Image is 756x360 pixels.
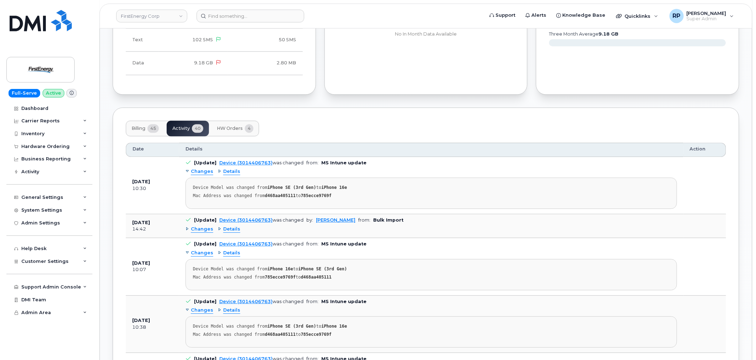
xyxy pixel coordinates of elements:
div: Mac Address was changed from to [193,275,670,280]
span: Alerts [532,12,547,19]
span: 45 [148,124,159,133]
b: [DATE] [132,220,150,225]
tspan: 9.18 GB [599,31,619,37]
span: Changes [191,226,213,233]
div: Mac Address was changed from to [193,193,670,198]
span: from: [306,160,318,165]
span: Details [223,250,240,256]
div: 14:42 [132,226,173,232]
span: Details [223,168,240,175]
div: Quicklinks [611,9,663,23]
div: was changed [219,160,304,165]
td: 50 SMS [228,28,303,52]
span: 102 SMS [192,37,213,42]
span: 9.18 GB [194,60,213,65]
strong: iPhone SE (3rd Gen) [298,266,347,271]
div: Device Model was changed from to [193,185,670,190]
text: three month average [549,31,619,37]
td: 2.80 MB [228,52,303,75]
a: Device (3014406763) [219,299,273,304]
span: from: [306,299,318,304]
div: Mac Address was changed from to [193,332,670,337]
b: Bulk Import [373,217,403,223]
div: Device Model was changed from to [193,324,670,329]
a: Support [485,8,521,22]
strong: iPhone 16e [321,185,347,190]
a: [PERSON_NAME] [316,217,355,223]
a: Device (3014406763) [219,217,273,223]
b: MS Intune update [321,299,366,304]
iframe: Messenger Launcher [725,329,751,355]
span: Details [223,226,240,233]
strong: iPhone SE (3rd Gen) [268,324,316,329]
strong: d468aa405111 [265,193,296,198]
span: 4 [245,124,253,133]
strong: d468aa405111 [301,275,332,280]
strong: 785ecce9769f [265,275,296,280]
strong: 785ecce9769f [301,193,332,198]
th: Action [683,143,726,157]
div: Ryan Partack [665,9,739,23]
a: Device (3014406763) [219,160,273,165]
input: Find something... [197,10,304,22]
span: Support [496,12,516,19]
b: [DATE] [132,179,150,184]
div: 10:07 [132,266,173,273]
b: [Update] [194,299,216,304]
span: Billing [132,126,145,131]
b: MS Intune update [321,241,366,247]
strong: iPhone SE (3rd Gen) [268,185,316,190]
strong: iPhone 16e [321,324,347,329]
span: Changes [191,250,213,256]
a: FirstEnergy Corp [116,10,187,22]
span: Knowledge Base [563,12,606,19]
strong: d468aa405111 [265,332,296,337]
a: Knowledge Base [552,8,611,22]
span: by: [306,217,313,223]
td: Text [126,28,159,52]
td: Data [126,52,159,75]
b: [Update] [194,241,216,247]
span: from: [306,241,318,247]
span: Changes [191,307,213,314]
div: 10:38 [132,324,173,330]
b: [Update] [194,160,216,165]
p: No In Month Data Available [338,31,515,37]
span: RP [673,12,681,20]
span: Details [186,146,203,152]
span: Super Admin [687,16,726,22]
div: was changed [219,299,304,304]
a: Device (3014406763) [219,241,273,247]
span: Details [223,307,240,314]
span: Date [133,146,144,152]
div: 10:30 [132,185,173,192]
b: [DATE] [132,318,150,323]
b: [Update] [194,217,216,223]
span: from: [358,217,370,223]
b: [DATE] [132,260,150,266]
div: was changed [219,241,304,247]
div: was changed [219,217,304,223]
span: Quicklinks [625,13,651,19]
div: Device Model was changed from to [193,266,670,272]
strong: 785ecce9769f [301,332,332,337]
span: [PERSON_NAME] [687,10,726,16]
strong: iPhone 16e [268,266,293,271]
span: Changes [191,168,213,175]
span: HW Orders [217,126,243,131]
b: MS Intune update [321,160,366,165]
a: Alerts [521,8,552,22]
